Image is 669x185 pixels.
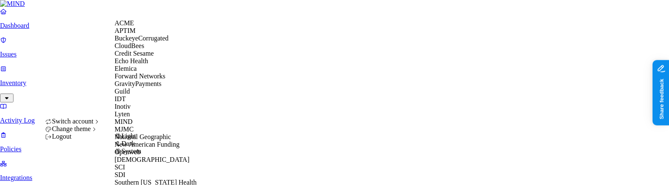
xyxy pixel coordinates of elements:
span: Credit Sesame [114,50,154,57]
span: GravityPayments [114,80,161,87]
span: APTIM [114,27,136,34]
span: Openweb [114,148,140,156]
span: MIND [114,118,133,125]
div: Logout [45,133,101,140]
span: IDT [114,95,126,102]
span: Forward Networks [114,72,165,80]
span: SDI [114,171,125,178]
span: Change theme [52,125,91,132]
span: Echo Health [114,57,148,64]
span: Elemica [114,65,136,72]
span: CloudBees [114,42,144,49]
span: BuckeyeCorrugated [114,35,169,42]
span: Guild [114,88,130,95]
span: Switch account [52,118,93,125]
span: MJMC [114,126,133,133]
span: Inotiv [114,103,131,110]
span: SCI [114,164,125,171]
span: [DEMOGRAPHIC_DATA] [114,156,189,163]
span: National Geographic [114,133,171,140]
span: Lyten [114,110,130,118]
span: New American Funding [114,141,179,148]
span: ACME [114,19,134,27]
